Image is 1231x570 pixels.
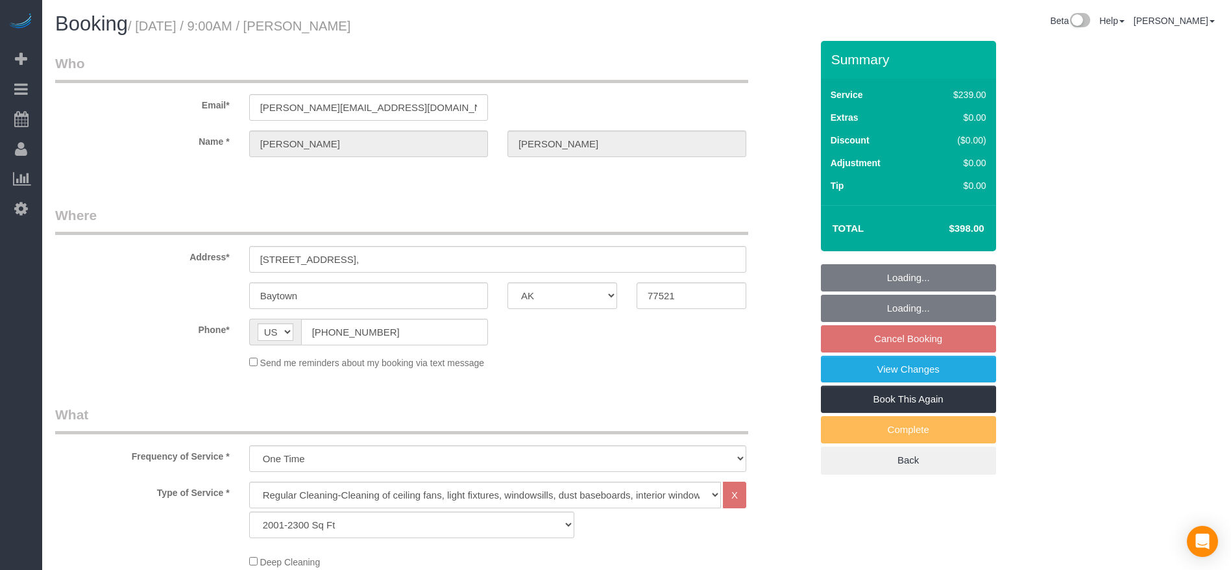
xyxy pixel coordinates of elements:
[8,13,34,31] img: Automaid Logo
[128,19,350,33] small: / [DATE] / 9:00AM / [PERSON_NAME]
[833,223,864,234] strong: Total
[1069,13,1090,30] img: New interface
[821,447,996,474] a: Back
[260,557,321,567] span: Deep Cleaning
[926,111,986,124] div: $0.00
[45,94,239,112] label: Email*
[926,156,986,169] div: $0.00
[926,179,986,192] div: $0.00
[55,206,748,235] legend: Where
[1099,16,1125,26] a: Help
[45,445,239,463] label: Frequency of Service *
[45,482,239,499] label: Type of Service *
[637,282,746,309] input: Zip Code*
[45,319,239,336] label: Phone*
[831,179,844,192] label: Tip
[831,52,990,67] h3: Summary
[301,319,488,345] input: Phone*
[831,156,881,169] label: Adjustment
[507,130,746,157] input: Last Name*
[55,12,128,35] span: Booking
[821,386,996,413] a: Book This Again
[45,246,239,264] label: Address*
[910,223,984,234] h4: $398.00
[45,130,239,148] label: Name *
[55,405,748,434] legend: What
[260,358,485,368] span: Send me reminders about my booking via text message
[249,282,488,309] input: City*
[1050,16,1090,26] a: Beta
[821,356,996,383] a: View Changes
[1187,526,1218,557] div: Open Intercom Messenger
[249,94,488,121] input: Email*
[926,134,986,147] div: ($0.00)
[831,111,859,124] label: Extras
[926,88,986,101] div: $239.00
[249,130,488,157] input: First Name*
[831,88,863,101] label: Service
[831,134,870,147] label: Discount
[55,54,748,83] legend: Who
[1134,16,1215,26] a: [PERSON_NAME]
